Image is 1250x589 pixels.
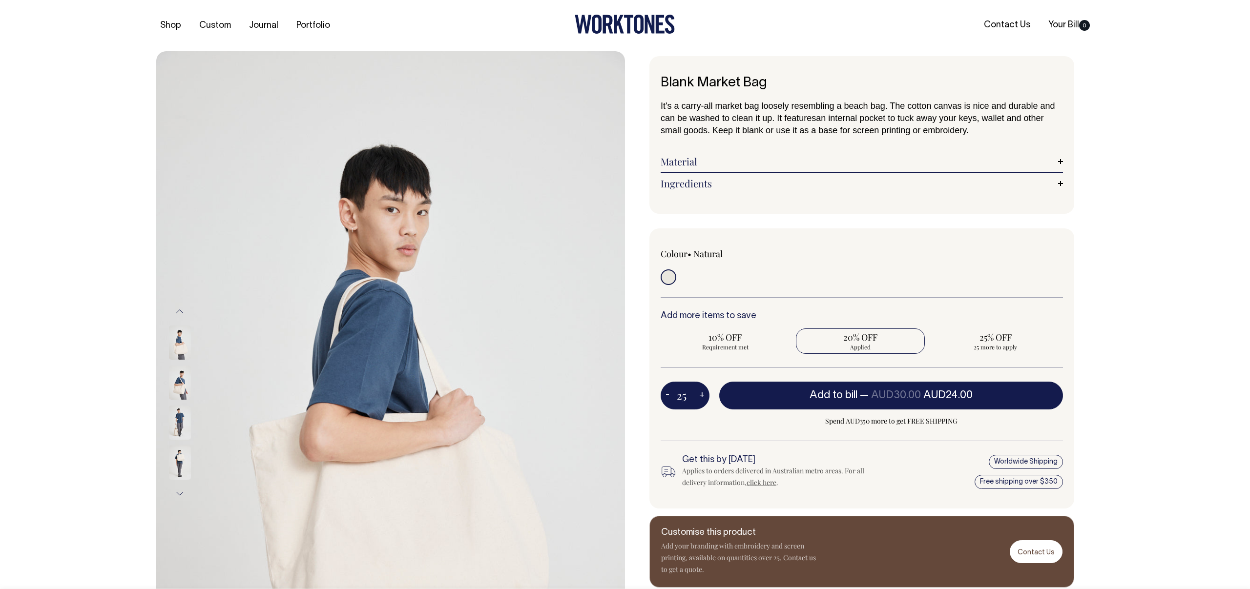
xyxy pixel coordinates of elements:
a: Portfolio [292,18,334,34]
span: 0 [1079,20,1090,31]
span: an internal pocket to tuck away your keys, wallet and other small goods. Keep it blank or use it ... [661,113,1043,135]
span: • [687,248,691,260]
span: Add to bill [810,390,857,400]
button: Add to bill —AUD30.00AUD24.00 [719,382,1063,409]
label: Natural [693,248,723,260]
button: + [694,386,709,406]
span: It's a carry-all market bag loosely resembling a beach bag. The cotton canvas is nice and durable... [661,101,1055,123]
span: Applied [801,343,920,351]
a: Contact Us [980,17,1034,33]
a: Ingredients [661,178,1063,189]
h6: Get this by [DATE] [682,455,880,465]
a: Your Bill0 [1044,17,1094,33]
img: natural [169,406,191,440]
input: 10% OFF Requirement met [661,328,790,354]
span: 10% OFF [666,331,785,343]
button: - [661,386,674,406]
a: Journal [245,18,282,34]
img: natural [169,366,191,400]
a: Material [661,156,1063,167]
span: Requirement met [666,343,785,351]
button: Previous [172,301,187,323]
h1: Blank Market Bag [661,76,1063,91]
span: 20% OFF [801,331,920,343]
a: click here [747,478,776,487]
span: t features [779,113,816,123]
p: Add your branding with embroidery and screen printing, available on quantities over 25. Contact u... [661,540,817,575]
span: AUD24.00 [923,390,973,400]
a: Custom [195,18,235,34]
a: Contact Us [1010,540,1062,563]
span: — [860,390,973,400]
img: natural [169,446,191,480]
span: Spend AUD350 more to get FREE SHIPPING [719,415,1063,427]
h6: Add more items to save [661,311,1063,321]
span: 25 more to apply [936,343,1055,351]
input: 25% OFF 25 more to apply [931,328,1060,354]
div: Colour [661,248,822,260]
a: Shop [156,18,185,34]
h6: Customise this product [661,528,817,538]
button: Next [172,483,187,505]
span: AUD30.00 [871,390,921,400]
input: 20% OFF Applied [796,328,925,354]
img: natural [169,325,191,360]
div: Applies to orders delivered in Australian metro areas. For all delivery information, . [682,465,880,488]
span: 25% OFF [936,331,1055,343]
